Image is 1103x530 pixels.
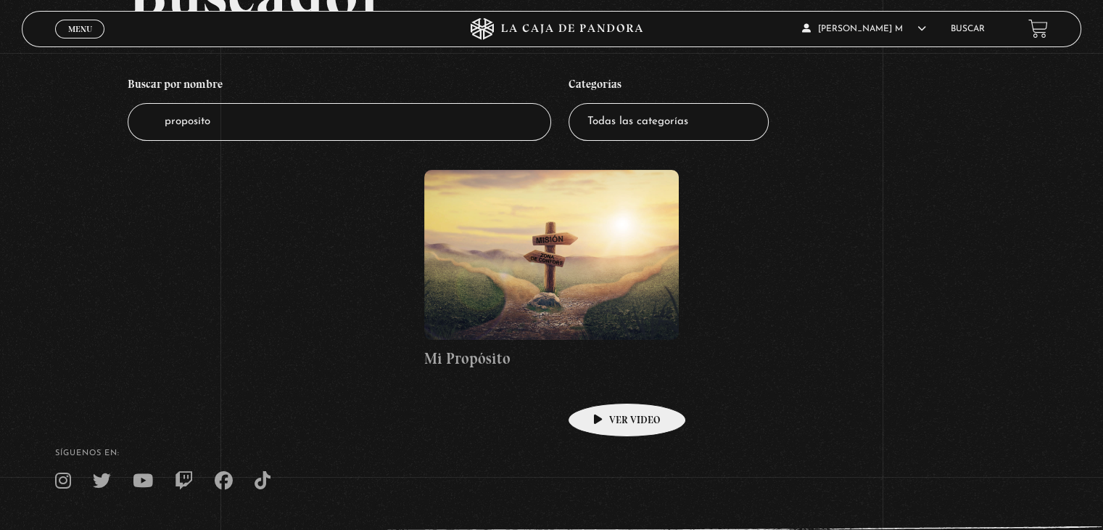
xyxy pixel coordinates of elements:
[68,25,92,33] span: Menu
[1028,19,1048,38] a: View your shopping cart
[55,449,1048,457] h4: SÍguenos en:
[424,347,678,370] h4: Mi Propósito
[951,25,985,33] a: Buscar
[569,70,769,103] h4: Categorías
[424,170,678,370] a: Mi Propósito
[128,70,551,103] h4: Buscar por nombre
[63,36,97,46] span: Cerrar
[802,25,926,33] span: [PERSON_NAME] M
